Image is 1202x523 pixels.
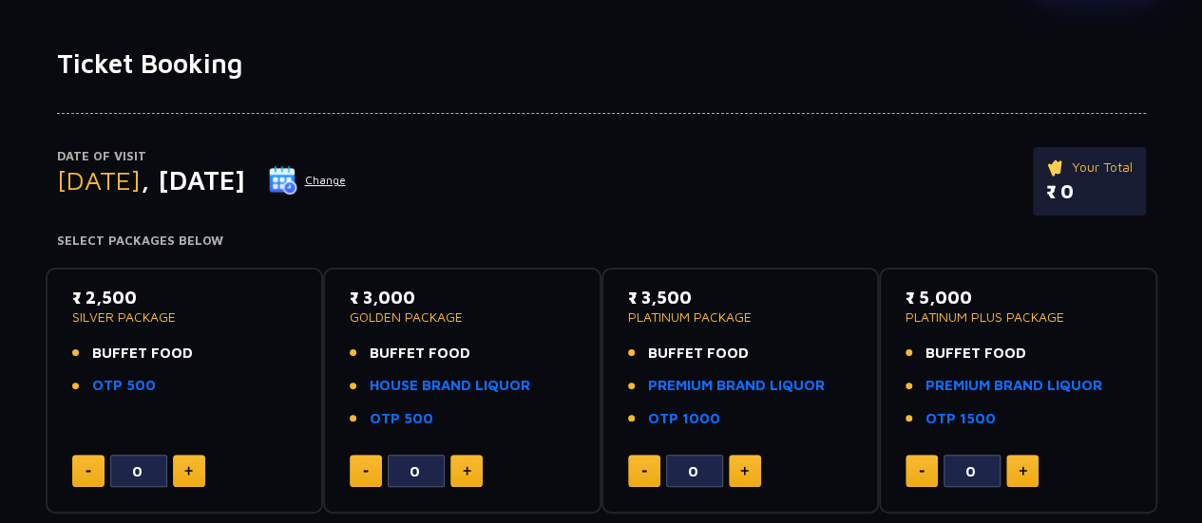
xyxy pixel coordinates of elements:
img: minus [641,470,647,473]
img: plus [740,466,749,476]
a: OTP 1500 [925,408,996,430]
img: minus [86,470,91,473]
span: [DATE] [57,164,141,196]
img: plus [184,466,193,476]
p: ₹ 0 [1046,177,1133,206]
p: Date of Visit [57,147,347,166]
img: minus [363,470,369,473]
p: SILVER PACKAGE [72,310,297,324]
a: HOUSE BRAND LIQUOR [370,375,530,397]
a: OTP 1000 [648,408,720,430]
h1: Ticket Booking [57,47,1146,80]
img: ticket [1046,157,1066,177]
a: PREMIUM BRAND LIQUOR [925,375,1102,397]
span: BUFFET FOOD [925,343,1026,364]
button: Change [268,165,347,196]
a: PREMIUM BRAND LIQUOR [648,375,825,397]
span: BUFFET FOOD [648,343,749,364]
a: OTP 500 [370,408,433,430]
img: plus [1019,466,1027,476]
p: Your Total [1046,157,1133,177]
span: , [DATE] [141,164,245,196]
p: ₹ 2,500 [72,285,297,310]
a: OTP 500 [92,375,156,397]
p: ₹ 5,000 [906,285,1131,310]
p: ₹ 3,000 [350,285,575,310]
p: PLATINUM PACKAGE [628,310,853,324]
img: plus [463,466,471,476]
p: PLATINUM PLUS PACKAGE [906,310,1131,324]
p: GOLDEN PACKAGE [350,310,575,324]
h4: Select Packages Below [57,233,1146,249]
p: ₹ 3,500 [628,285,853,310]
img: minus [919,470,925,473]
span: BUFFET FOOD [92,343,193,364]
span: BUFFET FOOD [370,343,470,364]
